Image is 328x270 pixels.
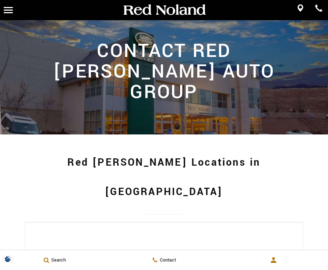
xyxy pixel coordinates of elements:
[49,257,66,263] span: Search
[122,7,207,13] a: Red Noland Auto Group
[219,251,328,269] button: Open user profile menu
[122,4,207,17] img: Red Noland Auto Group
[25,148,303,207] h1: Red [PERSON_NAME] Locations in [GEOGRAPHIC_DATA]
[32,237,296,264] a: Red [PERSON_NAME] Cadillac
[22,33,306,102] h2: Contact Red [PERSON_NAME] Auto Group
[158,257,176,263] span: Contact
